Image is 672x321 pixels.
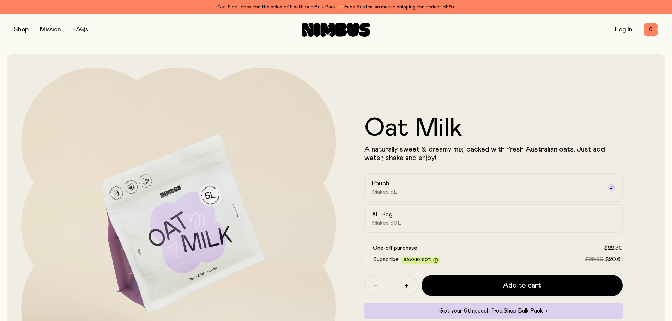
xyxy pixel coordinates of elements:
span: Makes 5L [372,189,398,196]
span: One-off purchase [373,245,417,251]
a: Shop Bulk Pack→ [503,308,548,314]
h2: XL Bag [372,210,393,219]
button: 0 [644,23,658,37]
span: 10-20% [415,258,432,262]
h2: Pouch [372,179,389,188]
div: Get 6 pouches for the price of 5 with our Bulk Pack ✨ Free Australian metro shipping for orders $59+ [14,3,658,11]
button: Add to cart [422,275,623,296]
span: Subscribe [373,257,399,262]
span: $20.61 [605,257,623,262]
span: $22.90 [604,245,623,251]
span: Add to cart [503,280,541,290]
p: A naturally sweet & creamy mix, packed with fresh Australian oats. Just add water, shake and enjoy! [364,145,623,162]
a: Log In [615,26,632,33]
h1: Oat Milk [364,116,623,141]
span: Save [404,258,438,263]
span: $22.90 [585,257,604,262]
a: Mission [40,26,61,33]
a: FAQs [72,26,88,33]
span: Shop Bulk Pack [503,308,543,314]
div: Get your 6th pouch free. [364,303,623,319]
span: Makes 50L [372,220,401,227]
